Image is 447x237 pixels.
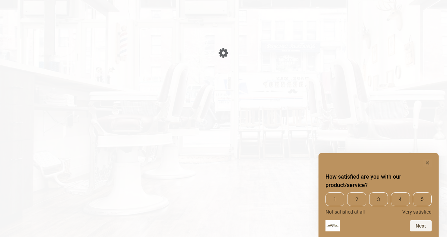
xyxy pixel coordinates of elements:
[325,192,344,206] span: 1
[402,209,432,215] span: Very satisfied
[391,192,410,206] span: 4
[325,173,432,189] h2: How satisfied are you with our product/service? Select an option from 1 to 5, with 1 being Not sa...
[410,220,432,231] button: Next question
[347,192,366,206] span: 2
[413,192,432,206] span: 5
[325,159,432,231] div: How satisfied are you with our product/service? Select an option from 1 to 5, with 1 being Not sa...
[325,209,365,215] span: Not satisfied at all
[325,192,432,215] div: How satisfied are you with our product/service? Select an option from 1 to 5, with 1 being Not sa...
[423,159,432,167] button: Hide survey
[369,192,388,206] span: 3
